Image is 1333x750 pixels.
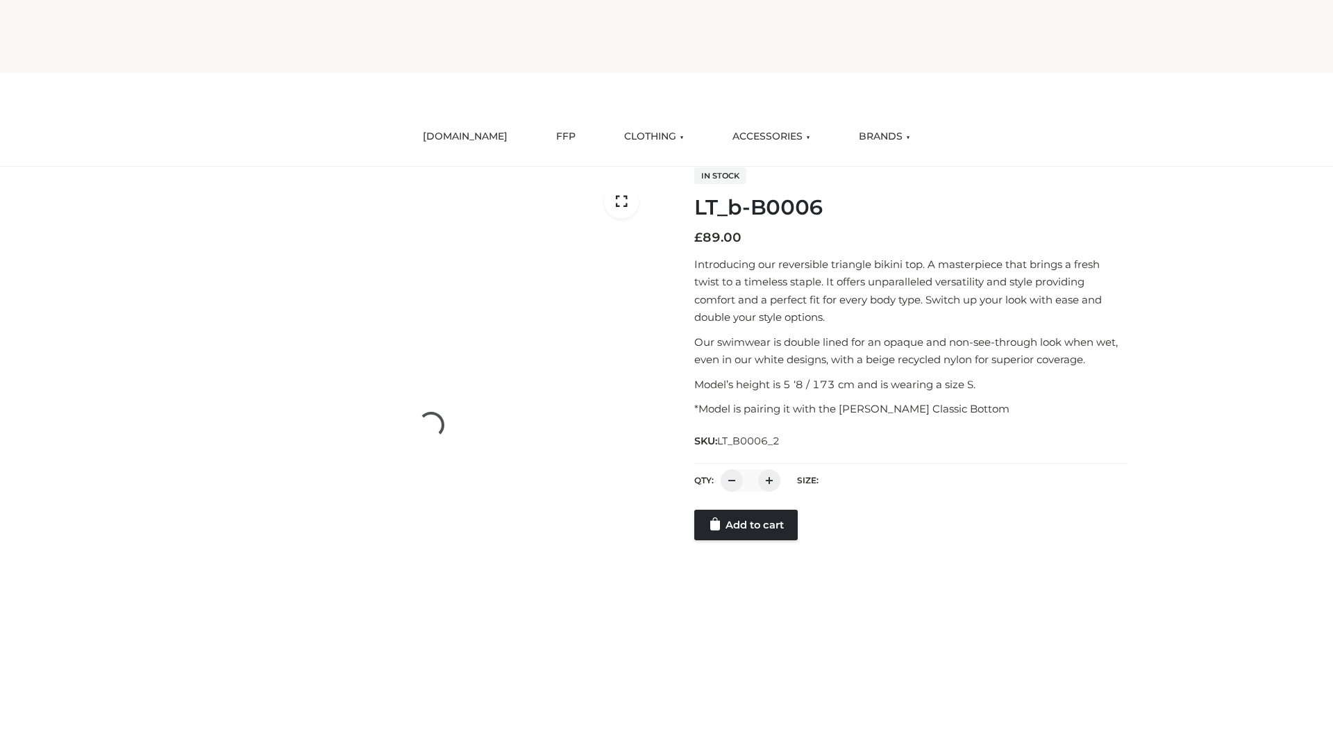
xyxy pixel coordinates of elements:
a: CLOTHING [614,122,694,152]
a: ACCESSORIES [722,122,821,152]
span: LT_B0006_2 [717,435,780,447]
p: Introducing our reversible triangle bikini top. A masterpiece that brings a fresh twist to a time... [694,256,1127,326]
span: £ [694,230,703,245]
label: Size: [797,475,819,485]
p: *Model is pairing it with the [PERSON_NAME] Classic Bottom [694,400,1127,418]
a: Add to cart [694,510,798,540]
label: QTY: [694,475,714,485]
span: In stock [694,167,746,184]
a: FFP [546,122,586,152]
p: Model’s height is 5 ‘8 / 173 cm and is wearing a size S. [694,376,1127,394]
span: SKU: [694,433,781,449]
p: Our swimwear is double lined for an opaque and non-see-through look when wet, even in our white d... [694,333,1127,369]
a: BRANDS [848,122,921,152]
bdi: 89.00 [694,230,741,245]
a: [DOMAIN_NAME] [412,122,518,152]
h1: LT_b-B0006 [694,195,1127,220]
